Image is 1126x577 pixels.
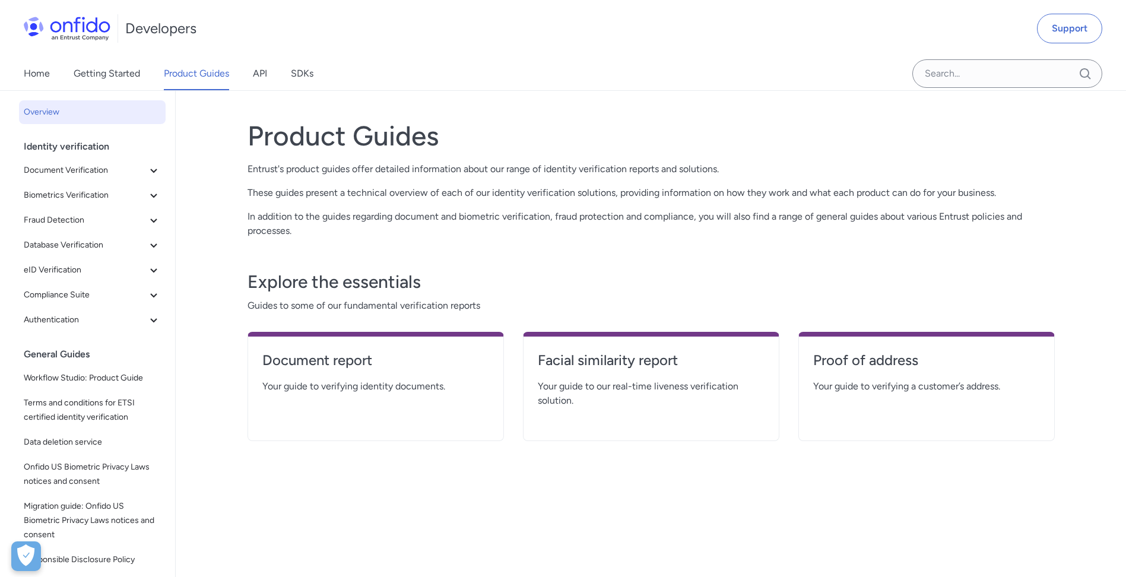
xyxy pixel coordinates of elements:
span: Responsible Disclosure Policy [24,553,161,567]
div: Cookie Preferences [11,541,41,571]
a: Overview [19,100,166,124]
span: Your guide to verifying identity documents. [262,379,489,394]
h1: Developers [125,19,196,38]
input: Onfido search input field [912,59,1102,88]
button: Authentication [19,308,166,332]
h3: Explore the essentials [248,270,1055,294]
button: Biometrics Verification [19,183,166,207]
h4: Proof of address [813,351,1040,370]
button: Database Verification [19,233,166,257]
a: API [253,57,267,90]
span: Migration guide: Onfido US Biometric Privacy Laws notices and consent [24,499,161,542]
p: In addition to the guides regarding document and biometric verification, fraud protection and com... [248,210,1055,238]
h4: Facial similarity report [538,351,765,370]
a: Workflow Studio: Product Guide [19,366,166,390]
span: Onfido US Biometric Privacy Laws notices and consent [24,460,161,489]
p: These guides present a technical overview of each of our identity verification solutions, providi... [248,186,1055,200]
span: Document Verification [24,163,147,177]
a: Support [1037,14,1102,43]
span: Compliance Suite [24,288,147,302]
h1: Product Guides [248,119,1055,153]
a: Onfido US Biometric Privacy Laws notices and consent [19,455,166,493]
span: Fraud Detection [24,213,147,227]
button: Document Verification [19,158,166,182]
a: Data deletion service [19,430,166,454]
div: General Guides [24,343,170,366]
span: Workflow Studio: Product Guide [24,371,161,385]
span: Database Verification [24,238,147,252]
span: Terms and conditions for ETSI certified identity verification [24,396,161,424]
p: Entrust's product guides offer detailed information about our range of identity verification repo... [248,162,1055,176]
a: Terms and conditions for ETSI certified identity verification [19,391,166,429]
span: Guides to some of our fundamental verification reports [248,299,1055,313]
span: Your guide to our real-time liveness verification solution. [538,379,765,408]
button: Fraud Detection [19,208,166,232]
img: Onfido Logo [24,17,110,40]
a: Proof of address [813,351,1040,379]
span: Biometrics Verification [24,188,147,202]
a: Product Guides [164,57,229,90]
a: Migration guide: Onfido US Biometric Privacy Laws notices and consent [19,494,166,547]
h4: Document report [262,351,489,370]
a: Document report [262,351,489,379]
span: Authentication [24,313,147,327]
a: Facial similarity report [538,351,765,379]
span: eID Verification [24,263,147,277]
a: SDKs [291,57,313,90]
div: Identity verification [24,135,170,158]
a: Getting Started [74,57,140,90]
span: Your guide to verifying a customer’s address. [813,379,1040,394]
button: Compliance Suite [19,283,166,307]
button: Open Preferences [11,541,41,571]
button: eID Verification [19,258,166,282]
a: Home [24,57,50,90]
a: Responsible Disclosure Policy [19,548,166,572]
span: Data deletion service [24,435,161,449]
span: Overview [24,105,161,119]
